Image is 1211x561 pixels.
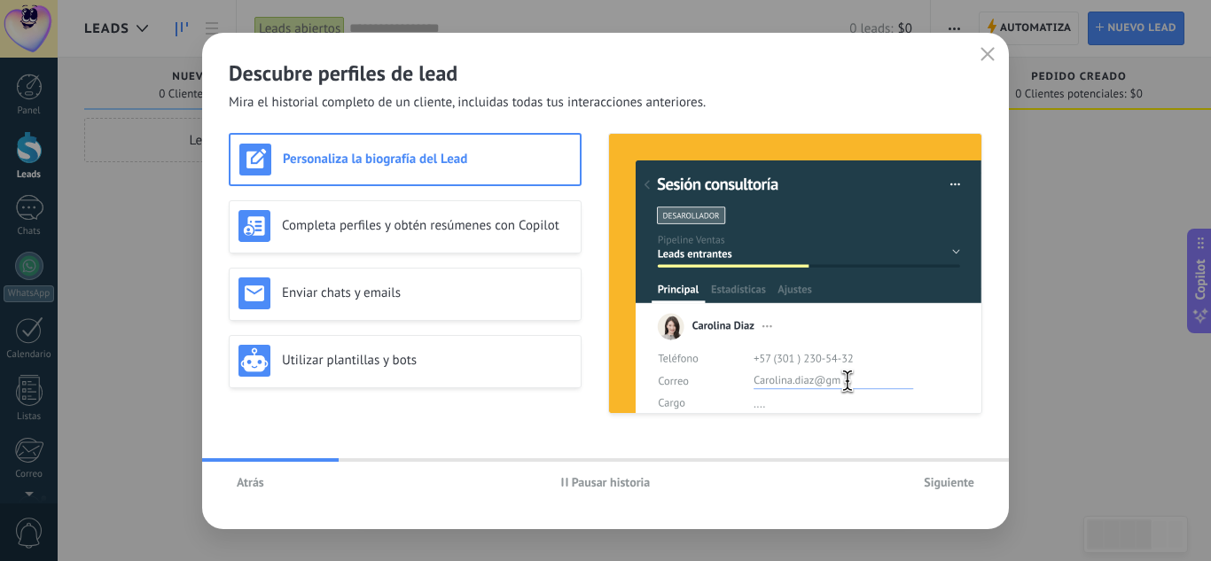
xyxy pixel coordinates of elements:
[283,151,571,168] h3: Personaliza la biografía del Lead
[282,284,572,301] h3: Enviar chats y emails
[229,469,272,495] button: Atrás
[282,352,572,369] h3: Utilizar plantillas y bots
[916,469,982,495] button: Siguiente
[282,217,572,234] h3: Completa perfiles y obtén resúmenes con Copilot
[229,94,706,112] span: Mira el historial completo de un cliente, incluidas todas tus interacciones anteriores.
[553,469,659,495] button: Pausar historia
[237,476,264,488] span: Atrás
[229,59,982,87] h2: Descubre perfiles de lead
[924,476,974,488] span: Siguiente
[572,476,651,488] span: Pausar historia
